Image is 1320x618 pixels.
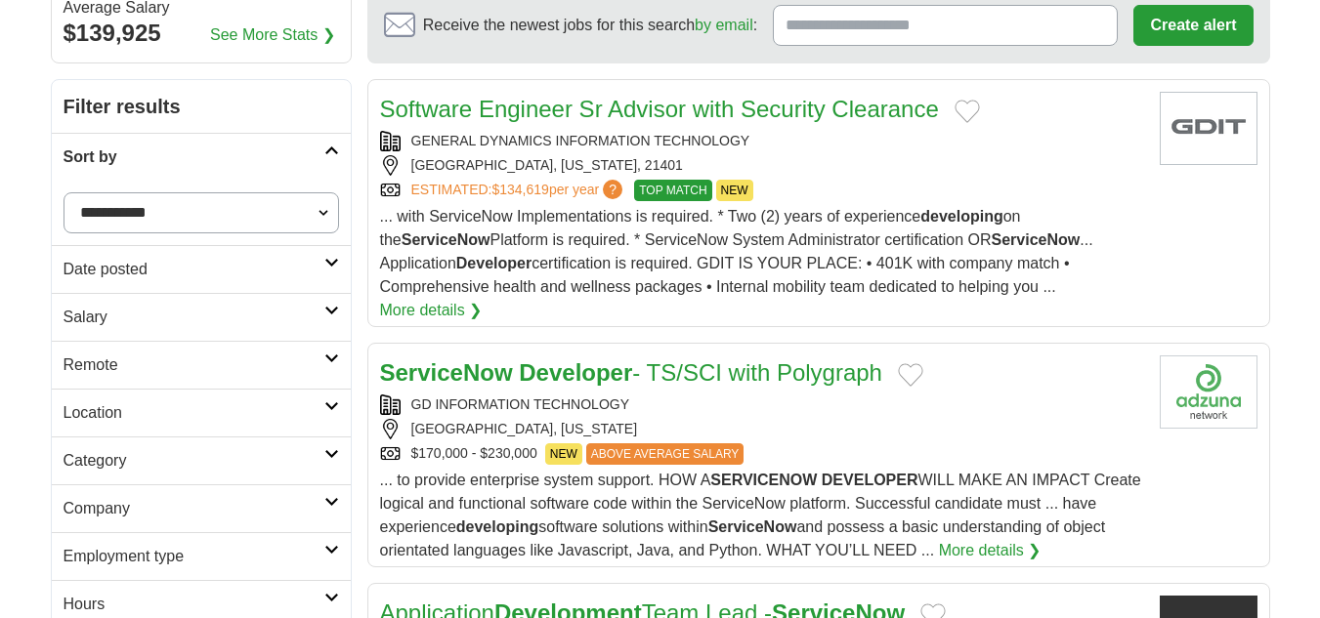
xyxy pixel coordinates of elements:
[64,145,324,169] h2: Sort by
[586,443,745,465] span: ABOVE AVERAGE SALARY
[380,443,1144,465] div: $170,000 - $230,000
[822,472,918,488] strong: DEVELOPER
[603,180,622,199] span: ?
[64,449,324,473] h2: Category
[380,208,1093,295] span: ... with ServiceNow Implementations is required. * Two (2) years of experience on the Platform is...
[456,518,538,535] strong: developing
[52,389,351,436] a: Location
[545,443,582,465] span: NEW
[939,539,1042,562] a: More details ❯
[64,401,324,425] h2: Location
[955,100,980,123] button: Add to favorite jobs
[52,80,351,133] h2: Filter results
[456,255,532,271] strong: Developer
[423,14,757,37] span: Receive the newest jobs for this search :
[380,96,939,122] a: Software Engineer Sr Advisor with Security Clearance
[52,484,351,532] a: Company
[380,299,483,322] a: More details ❯
[710,472,817,488] strong: SERVICENOW
[380,394,1144,415] div: GD INFORMATION TECHNOLOGY
[64,545,324,568] h2: Employment type
[1160,92,1257,165] img: General Dynamics Information Technology logo
[1160,355,1257,429] img: Company logo
[716,180,753,201] span: NEW
[380,472,1141,558] span: ... to provide enterprise system support. HOW A WILL MAKE AN IMPACT Create logical and functional...
[411,180,627,201] a: ESTIMATED:$134,619per year?
[52,436,351,484] a: Category
[64,497,324,520] h2: Company
[920,208,1002,225] strong: developing
[380,419,1144,439] div: [GEOGRAPHIC_DATA], [US_STATE]
[380,359,882,386] a: ServiceNow Developer- TS/SCI with Polygraph
[64,593,324,616] h2: Hours
[52,532,351,580] a: Employment type
[52,133,351,181] a: Sort by
[519,359,632,386] strong: Developer
[380,155,1144,176] div: [GEOGRAPHIC_DATA], [US_STATE], 21401
[210,23,335,47] a: See More Stats ❯
[695,17,753,33] a: by email
[402,231,490,248] strong: ServiceNow
[52,293,351,341] a: Salary
[992,231,1081,248] strong: ServiceNow
[380,359,513,386] strong: ServiceNow
[64,306,324,329] h2: Salary
[64,258,324,281] h2: Date posted
[491,182,548,197] span: $134,619
[52,245,351,293] a: Date posted
[64,16,339,51] div: $139,925
[634,180,711,201] span: TOP MATCH
[708,518,797,535] strong: ServiceNow
[411,133,750,148] a: GENERAL DYNAMICS INFORMATION TECHNOLOGY
[1133,5,1253,46] button: Create alert
[52,341,351,389] a: Remote
[898,363,923,387] button: Add to favorite jobs
[64,353,324,377] h2: Remote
